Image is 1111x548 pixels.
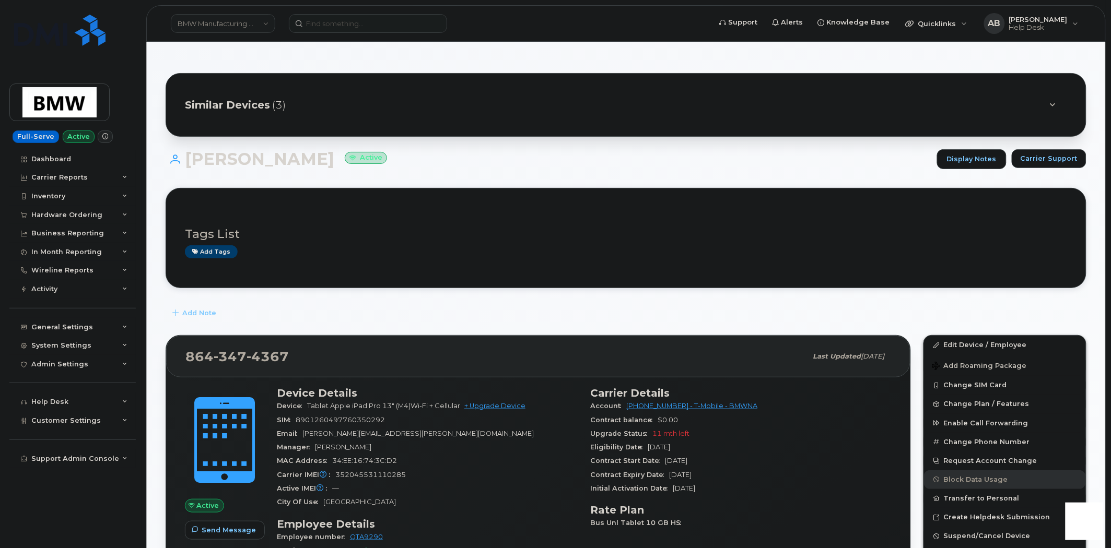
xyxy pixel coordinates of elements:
span: (3) [272,98,286,113]
button: Carrier Support [1012,149,1086,168]
span: Account [591,402,627,410]
span: Active IMEI [277,484,332,492]
span: Bus Unl Tablet 10 GB HS [591,519,687,527]
span: — [332,484,339,492]
span: Email [277,430,302,437]
span: City Of Use [277,498,323,506]
span: Suspend/Cancel Device [944,532,1031,540]
h3: Employee Details [277,518,578,530]
a: + Upgrade Device [464,402,525,410]
iframe: Messenger Launcher [1066,503,1103,540]
button: Send Message [185,521,265,540]
span: Eligibility Date [591,443,648,451]
button: Change Plan / Features [924,395,1086,413]
span: [DATE] [670,471,692,479]
span: [DATE] [648,443,671,451]
span: [DATE] [665,457,688,464]
a: [PHONE_NUMBER] - T-Mobile - BMWNA [627,402,758,410]
button: Change Phone Number [924,433,1086,451]
button: Add Roaming Package [924,354,1086,376]
span: Similar Devices [185,98,270,113]
button: Add Note [166,304,225,323]
span: Carrier IMEI [277,471,335,479]
h1: [PERSON_NAME] [166,150,932,168]
a: Display Notes [937,149,1007,169]
span: [DATE] [861,352,885,360]
span: Active [197,501,219,510]
a: Edit Device / Employee [924,336,1086,354]
span: [PERSON_NAME] [315,443,371,451]
span: Contract Expiry Date [591,471,670,479]
span: [PERSON_NAME][EMAIL_ADDRESS][PERSON_NAME][DOMAIN_NAME] [302,430,534,437]
button: Enable Call Forwarding [924,414,1086,433]
small: Active [345,152,387,164]
span: Contract balance [591,416,658,424]
span: Enable Call Forwarding [944,419,1028,427]
span: Send Message [202,525,256,535]
span: Carrier Support [1021,153,1078,163]
span: Change Plan / Features [944,400,1030,408]
button: Suspend/Cancel Device [924,527,1086,545]
span: 864 [185,349,289,364]
span: 34:EE:16:74:3C:D2 [332,457,397,464]
span: Add Roaming Package [932,362,1027,372]
span: Upgrade Status [591,430,653,437]
a: Create Helpdesk Submission [924,508,1086,527]
span: Add Note [182,308,216,318]
span: $0.00 [658,416,679,424]
span: Manager [277,443,315,451]
span: Device [277,402,307,410]
span: Last updated [813,352,861,360]
span: 4367 [247,349,289,364]
h3: Tags List [185,228,1067,241]
a: QTA9290 [350,533,383,541]
button: Request Account Change [924,451,1086,470]
span: MAC Address [277,457,332,464]
h3: Rate Plan [591,504,892,516]
button: Block Data Usage [924,470,1086,489]
span: SIM [277,416,296,424]
span: Employee number [277,533,350,541]
span: 352045531110285 [335,471,406,479]
span: [GEOGRAPHIC_DATA] [323,498,396,506]
h3: Device Details [277,387,578,399]
span: Initial Activation Date [591,484,673,492]
button: Change SIM Card [924,376,1086,395]
h3: Carrier Details [591,387,892,399]
span: Contract Start Date [591,457,665,464]
span: Tablet Apple iPad Pro 13" (M4)Wi-Fi + Cellular [307,402,460,410]
span: 8901260497760350292 [296,416,385,424]
span: 11 mth left [653,430,690,437]
a: Add tags [185,245,238,258]
span: [DATE] [673,484,696,492]
button: Transfer to Personal [924,489,1086,508]
span: 347 [214,349,247,364]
